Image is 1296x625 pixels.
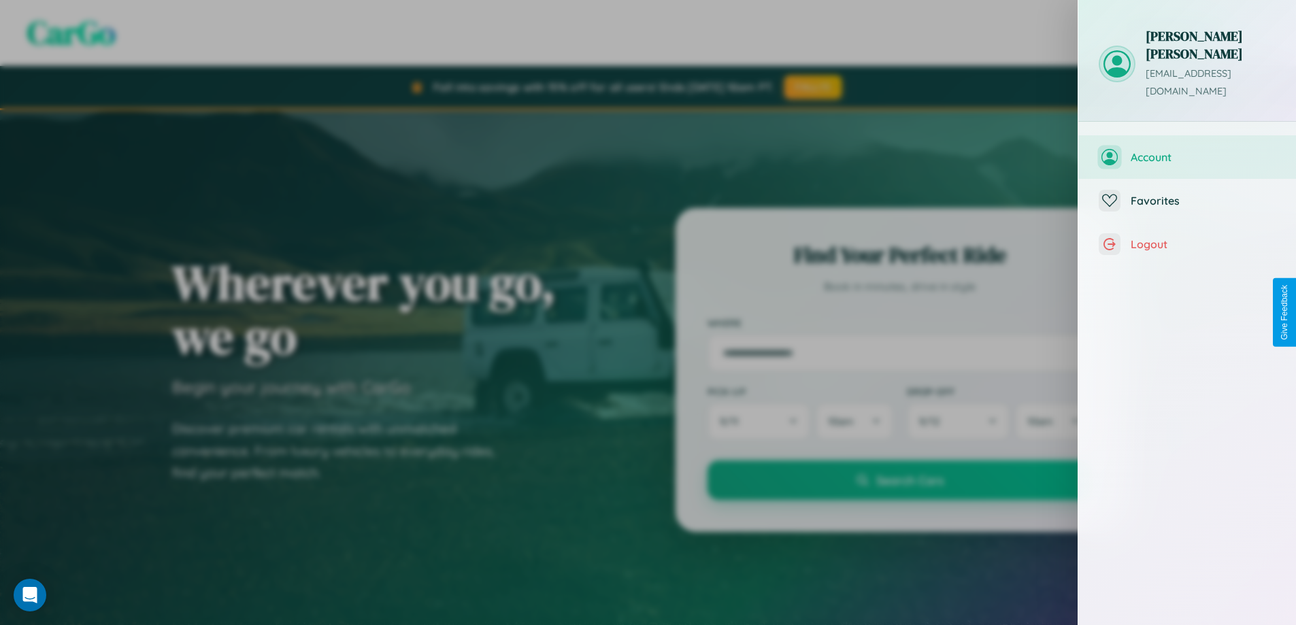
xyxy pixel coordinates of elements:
span: Account [1131,150,1276,164]
button: Logout [1078,222,1296,266]
div: Give Feedback [1280,285,1289,340]
div: Open Intercom Messenger [14,579,46,611]
span: Logout [1131,237,1276,251]
button: Account [1078,135,1296,179]
button: Favorites [1078,179,1296,222]
p: [EMAIL_ADDRESS][DOMAIN_NAME] [1146,65,1276,101]
h3: [PERSON_NAME] [PERSON_NAME] [1146,27,1276,63]
span: Favorites [1131,194,1276,207]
